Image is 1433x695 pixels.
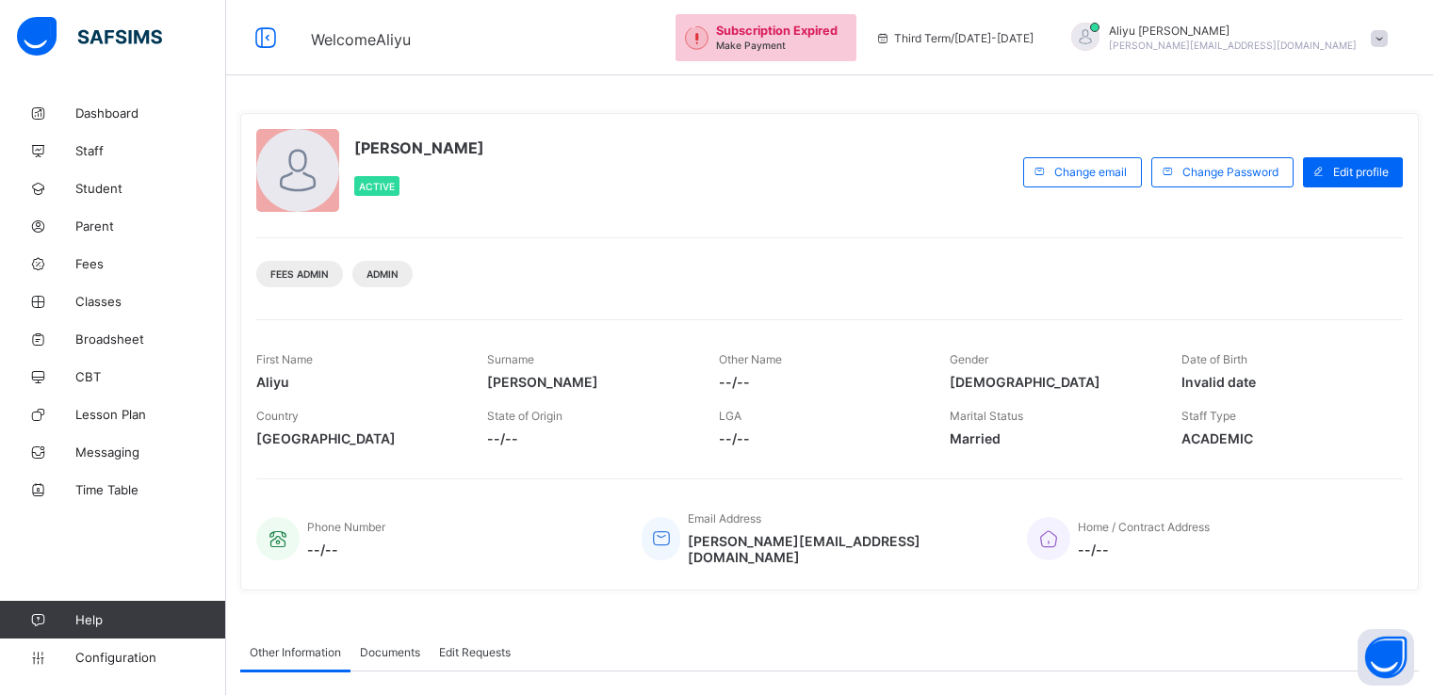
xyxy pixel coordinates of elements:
span: Make Payment [716,40,786,51]
span: Subscription Expired [716,24,838,38]
span: Welcome Aliyu [311,30,411,49]
span: [PERSON_NAME][EMAIL_ADDRESS][DOMAIN_NAME] [1109,40,1357,51]
span: [PERSON_NAME] [354,138,484,157]
span: Change email [1054,165,1127,179]
span: ACADEMIC [1181,430,1384,446]
span: Home / Contract Address [1078,520,1210,534]
span: First Name [256,352,313,366]
span: Lesson Plan [75,407,226,422]
span: --/-- [307,541,385,558]
span: Aliyu [256,374,459,390]
span: Documents [360,645,420,659]
span: Broadsheet [75,331,226,347]
span: Gender [950,352,988,366]
span: [PERSON_NAME] [487,374,690,390]
span: CBT [75,369,226,384]
span: session/term information [875,31,1034,45]
span: LGA [719,409,741,423]
div: AliyuUmar [1052,23,1397,54]
span: Time Table [75,482,226,497]
span: Edit profile [1333,165,1389,179]
img: outstanding-1.146d663e52f09953f639664a84e30106.svg [685,26,708,50]
span: State of Origin [487,409,562,423]
span: Configuration [75,650,225,665]
span: Email Address [688,511,761,525]
span: Parent [75,218,226,234]
span: [PERSON_NAME][EMAIL_ADDRESS][DOMAIN_NAME] [688,533,999,565]
span: Married [950,430,1152,446]
span: Fees [75,256,226,271]
span: Country [256,409,299,423]
span: Active [359,181,395,192]
span: Other Name [719,352,782,366]
span: Staff [75,143,226,158]
span: Student [75,181,226,196]
img: safsims [17,17,162,57]
span: Invalid date [1181,374,1384,390]
span: Aliyu [PERSON_NAME] [1109,24,1357,38]
span: [DEMOGRAPHIC_DATA] [950,374,1152,390]
span: Help [75,612,225,627]
span: [GEOGRAPHIC_DATA] [256,430,459,446]
span: --/-- [1078,541,1210,558]
span: Surname [487,352,534,366]
span: --/-- [487,430,690,446]
span: Edit Requests [439,645,511,659]
span: --/-- [719,430,921,446]
button: Open asap [1358,629,1414,686]
span: Fees Admin [270,268,329,280]
span: Classes [75,294,226,309]
span: Other Information [250,645,341,659]
span: Dashboard [75,105,226,121]
span: Marital Status [950,409,1023,423]
span: Admin [366,268,399,280]
span: --/-- [719,374,921,390]
span: Messaging [75,444,226,460]
span: Staff Type [1181,409,1236,423]
span: Change Password [1182,165,1278,179]
span: Date of Birth [1181,352,1247,366]
span: Phone Number [307,520,385,534]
